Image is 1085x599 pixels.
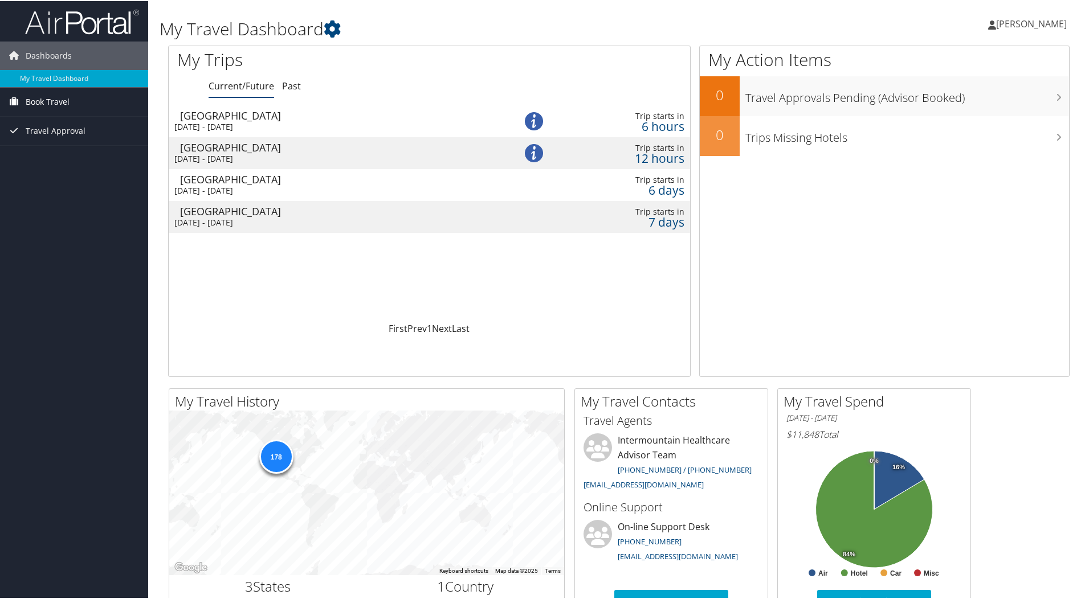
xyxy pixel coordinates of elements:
div: [GEOGRAPHIC_DATA] [180,205,493,215]
a: Open this area in Google Maps (opens a new window) [172,559,210,574]
h1: My Action Items [700,47,1069,71]
a: First [389,321,407,334]
a: Past [282,79,301,91]
div: [DATE] - [DATE] [174,153,488,163]
a: 0Travel Approvals Pending (Advisor Booked) [700,75,1069,115]
span: 1 [437,576,445,594]
h2: My Travel Spend [784,391,970,410]
div: Trip starts in [573,174,684,184]
text: Hotel [851,568,868,576]
span: Dashboards [26,40,72,69]
tspan: 84% [843,550,855,557]
div: [DATE] - [DATE] [174,216,488,227]
h3: Travel Agents [584,412,759,428]
div: [DATE] - [DATE] [174,121,488,131]
h2: Country [376,576,556,595]
h6: [DATE] - [DATE] [786,412,962,422]
h3: Trips Missing Hotels [745,123,1069,145]
img: alert-flat-solid-info.png [525,143,543,161]
div: 6 days [573,184,684,194]
div: [DATE] - [DATE] [174,184,488,195]
img: alert-flat-solid-info.png [525,111,543,129]
div: 6 hours [573,120,684,130]
a: [PERSON_NAME] [988,6,1078,40]
img: Google [172,559,210,574]
li: On-line Support Desk [578,519,765,565]
h6: Total [786,427,962,440]
a: [PHONE_NUMBER] / [PHONE_NUMBER] [618,463,752,474]
a: Current/Future [209,79,274,91]
a: Last [452,321,470,334]
span: Travel Approval [26,116,85,144]
div: Trip starts in [573,142,684,152]
h3: Online Support [584,498,759,514]
span: 3 [245,576,253,594]
div: 12 hours [573,152,684,162]
li: Intermountain Healthcare Advisor Team [578,432,765,493]
span: Map data ©2025 [495,567,538,573]
tspan: 16% [892,463,905,470]
div: [GEOGRAPHIC_DATA] [180,141,493,151]
text: Car [890,568,902,576]
div: Trip starts in [573,110,684,120]
h2: States [178,576,358,595]
a: [EMAIL_ADDRESS][DOMAIN_NAME] [584,478,704,489]
div: [GEOGRAPHIC_DATA] [180,109,493,120]
button: Keyboard shortcuts [439,566,488,574]
a: Prev [407,321,427,334]
h1: My Trips [177,47,464,71]
span: $11,848 [786,427,819,440]
a: Next [432,321,452,334]
a: [EMAIL_ADDRESS][DOMAIN_NAME] [618,550,738,560]
h3: Travel Approvals Pending (Advisor Booked) [745,83,1069,105]
div: 178 [259,438,293,473]
h2: 0 [700,124,740,143]
a: 1 [427,321,432,334]
div: Trip starts in [573,206,684,216]
tspan: 0% [870,457,879,463]
a: Terms (opens in new tab) [545,567,561,573]
h2: My Travel Contacts [581,391,768,410]
text: Air [818,568,828,576]
span: [PERSON_NAME] [996,17,1067,29]
text: Misc [924,568,939,576]
h2: My Travel History [175,391,564,410]
a: [PHONE_NUMBER] [618,535,682,545]
div: 7 days [573,216,684,226]
span: Book Travel [26,87,70,115]
h1: My Travel Dashboard [160,16,772,40]
div: [GEOGRAPHIC_DATA] [180,173,493,183]
h2: 0 [700,84,740,104]
a: 0Trips Missing Hotels [700,115,1069,155]
img: airportal-logo.png [25,7,139,34]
